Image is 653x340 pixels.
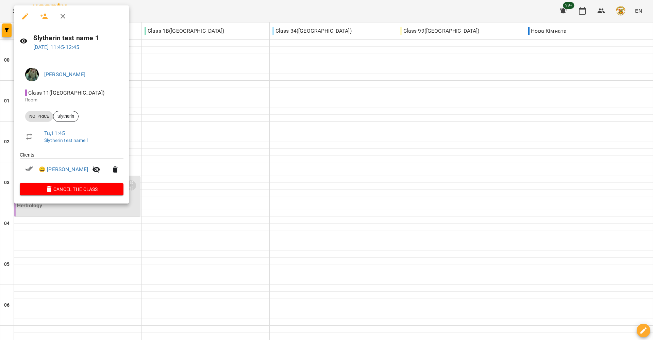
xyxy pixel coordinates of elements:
button: Cancel the class [20,183,123,195]
a: [PERSON_NAME] [44,71,85,78]
img: 34d7bec4203d3d752776de73d2ac043c.jpeg [25,68,39,81]
span: NO_PRICE [25,113,53,119]
span: Slytherin [53,113,78,119]
ul: Clients [20,151,123,183]
span: Cancel the class [25,185,118,193]
svg: Paid [25,165,33,173]
a: 😀 [PERSON_NAME] [39,165,88,174]
h6: Slytherin test name 1 [33,33,123,43]
a: [DATE] 11:45-12:45 [33,44,80,50]
div: Slytherin [53,111,79,122]
p: Room [25,97,118,103]
a: Tu , 11:45 [44,130,65,136]
a: Slytherin test name 1 [44,137,89,143]
span: - Class 11([GEOGRAPHIC_DATA]) [25,90,106,96]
